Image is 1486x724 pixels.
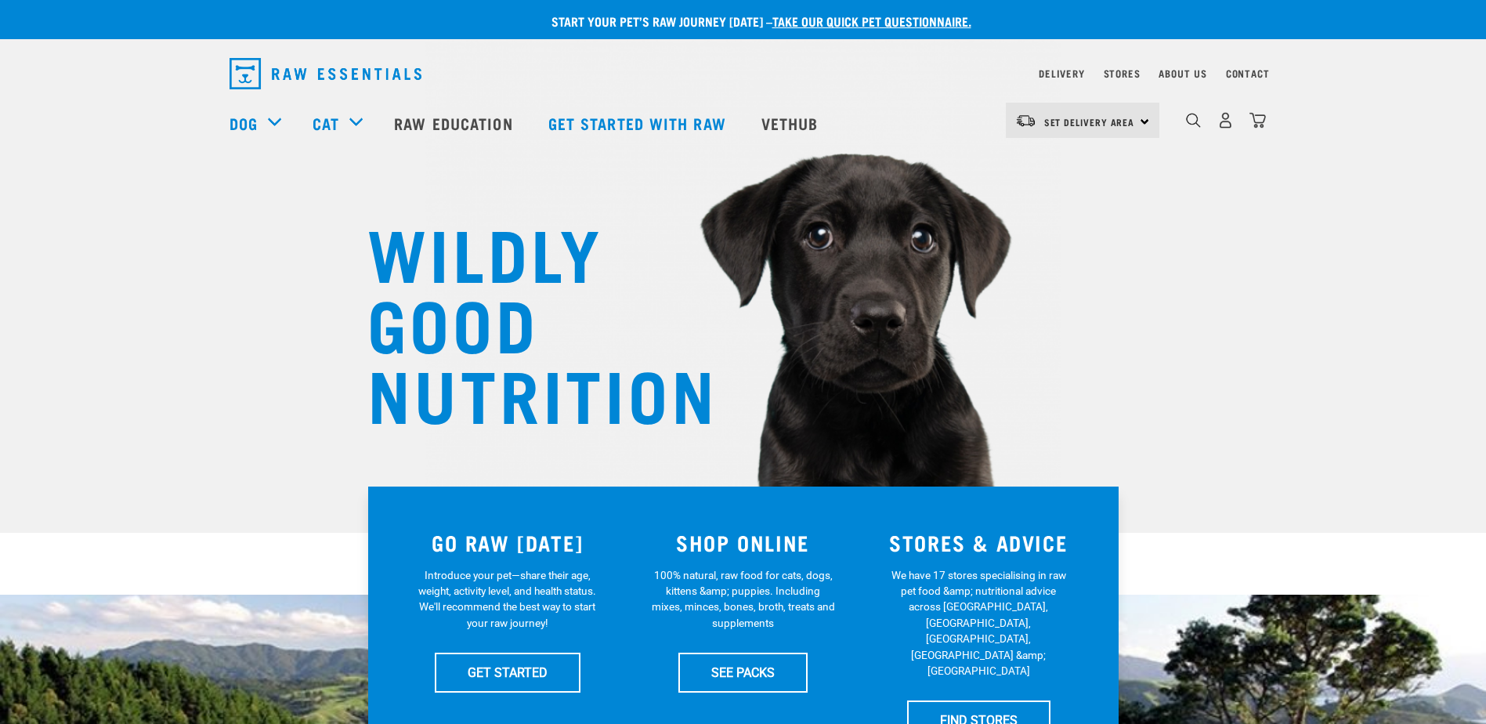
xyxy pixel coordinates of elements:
[678,653,808,692] a: SEE PACKS
[313,111,339,135] a: Cat
[1217,112,1234,129] img: user.png
[887,567,1071,679] p: We have 17 stores specialising in raw pet food &amp; nutritional advice across [GEOGRAPHIC_DATA],...
[1044,119,1135,125] span: Set Delivery Area
[1186,113,1201,128] img: home-icon-1@2x.png
[651,567,835,632] p: 100% natural, raw food for cats, dogs, kittens &amp; puppies. Including mixes, minces, bones, bro...
[217,52,1270,96] nav: dropdown navigation
[635,530,851,555] h3: SHOP ONLINE
[746,92,838,154] a: Vethub
[415,567,599,632] p: Introduce your pet—share their age, weight, activity level, and health status. We'll recommend th...
[400,530,616,555] h3: GO RAW [DATE]
[533,92,746,154] a: Get started with Raw
[230,58,421,89] img: Raw Essentials Logo
[1249,112,1266,129] img: home-icon@2x.png
[772,17,971,24] a: take our quick pet questionnaire.
[230,111,258,135] a: Dog
[435,653,580,692] a: GET STARTED
[367,215,681,427] h1: WILDLY GOOD NUTRITION
[1015,114,1036,128] img: van-moving.png
[1226,71,1270,76] a: Contact
[1039,71,1084,76] a: Delivery
[1159,71,1206,76] a: About Us
[378,92,532,154] a: Raw Education
[1104,71,1141,76] a: Stores
[870,530,1087,555] h3: STORES & ADVICE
